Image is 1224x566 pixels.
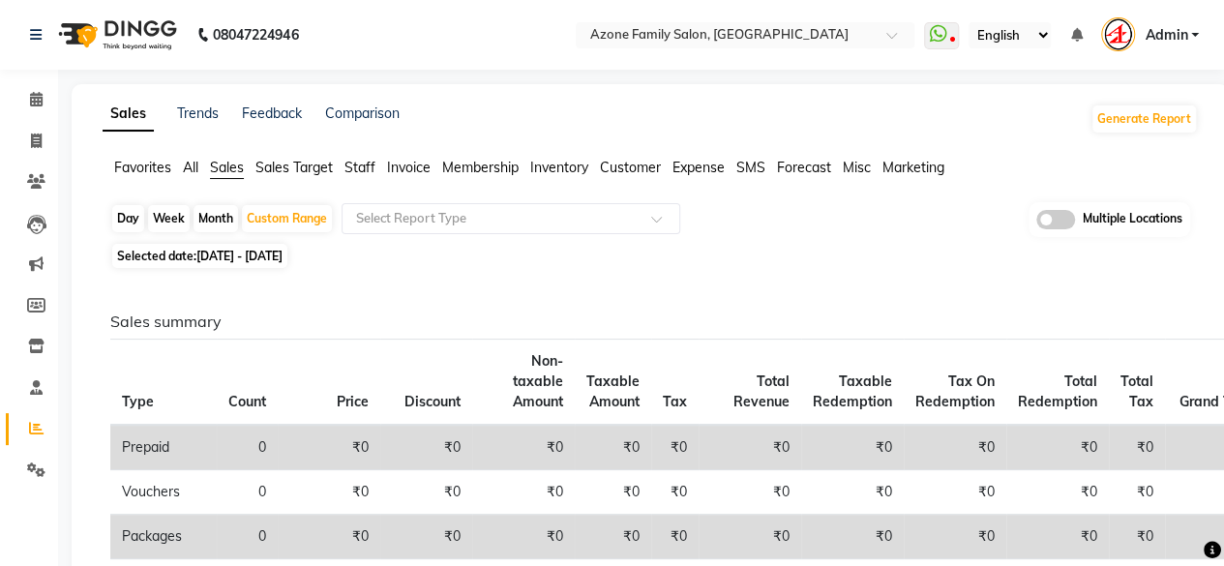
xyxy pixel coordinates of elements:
td: ₹0 [278,470,380,515]
span: [DATE] - [DATE] [196,249,283,263]
td: ₹0 [380,425,472,470]
a: Sales [103,97,154,132]
span: Non-taxable Amount [513,352,563,410]
td: ₹0 [651,470,699,515]
span: Expense [672,159,725,176]
span: Sales [210,159,244,176]
td: ₹0 [904,470,1006,515]
td: ₹0 [904,515,1006,559]
td: 0 [217,515,278,559]
div: Custom Range [242,205,332,232]
td: ₹0 [651,515,699,559]
a: Feedback [242,104,302,122]
td: ₹0 [1006,470,1109,515]
span: Discount [404,393,461,410]
span: Favorites [114,159,171,176]
div: Day [112,205,144,232]
td: ₹0 [1006,425,1109,470]
img: Admin [1101,17,1135,51]
span: SMS [736,159,765,176]
td: ₹0 [380,470,472,515]
td: ₹0 [575,515,651,559]
span: Taxable Redemption [813,372,892,410]
span: Price [337,393,369,410]
span: All [183,159,198,176]
span: Count [228,393,266,410]
span: Taxable Amount [586,372,640,410]
div: Week [148,205,190,232]
span: Selected date: [112,244,287,268]
td: ₹0 [472,515,575,559]
span: Total Tax [1120,372,1153,410]
td: ₹0 [278,515,380,559]
div: Month [194,205,238,232]
td: ₹0 [472,425,575,470]
span: Sales Target [255,159,333,176]
td: ₹0 [1109,515,1165,559]
td: ₹0 [575,470,651,515]
td: ₹0 [472,470,575,515]
td: ₹0 [278,425,380,470]
h6: Sales summary [110,313,1182,331]
td: 0 [217,425,278,470]
span: Membership [442,159,519,176]
td: Packages [110,515,217,559]
td: ₹0 [1109,425,1165,470]
span: Misc [843,159,871,176]
span: Inventory [530,159,588,176]
td: ₹0 [1006,515,1109,559]
td: ₹0 [575,425,651,470]
span: Customer [600,159,661,176]
span: Forecast [777,159,831,176]
span: Admin [1145,25,1187,45]
a: Comparison [325,104,400,122]
span: Tax On Redemption [915,372,995,410]
td: ₹0 [801,425,904,470]
span: Type [122,393,154,410]
td: ₹0 [699,470,801,515]
td: ₹0 [904,425,1006,470]
span: Tax [663,393,687,410]
a: Trends [177,104,219,122]
img: logo [49,8,182,62]
td: ₹0 [801,515,904,559]
span: Total Revenue [733,372,790,410]
td: ₹0 [699,515,801,559]
span: Multiple Locations [1083,210,1182,229]
td: ₹0 [801,470,904,515]
b: 08047224946 [213,8,298,62]
td: 0 [217,470,278,515]
button: Generate Report [1092,105,1196,133]
span: Staff [344,159,375,176]
td: ₹0 [380,515,472,559]
td: Prepaid [110,425,217,470]
span: Marketing [882,159,944,176]
td: ₹0 [1109,470,1165,515]
td: Vouchers [110,470,217,515]
td: ₹0 [651,425,699,470]
span: Invoice [387,159,431,176]
td: ₹0 [699,425,801,470]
